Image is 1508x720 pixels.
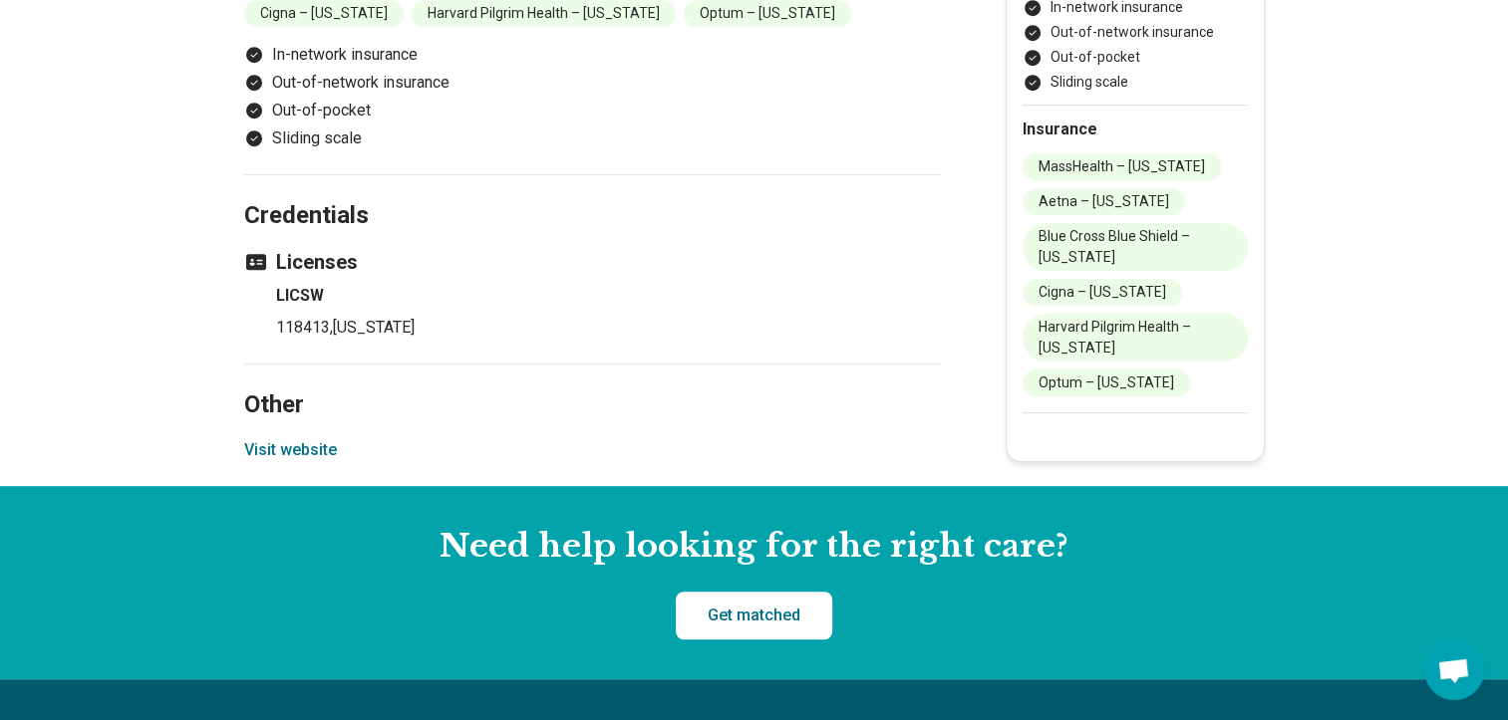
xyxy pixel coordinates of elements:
li: Sliding scale [1023,72,1248,93]
li: MassHealth – [US_STATE] [1023,153,1221,180]
p: 118413 [276,316,942,340]
li: Cigna – [US_STATE] [1023,279,1182,306]
li: In-network insurance [244,43,942,67]
li: Out-of-pocket [1023,47,1248,68]
h2: Need help looking for the right care? [16,526,1492,568]
h4: LICSW [276,284,942,308]
h2: Other [244,341,942,422]
li: Out-of-network insurance [244,71,942,95]
li: Out-of-pocket [244,99,942,122]
li: Out-of-network insurance [1023,22,1248,43]
li: Sliding scale [244,126,942,150]
h2: Insurance [1023,118,1248,141]
ul: Payment options [244,43,942,150]
div: Open chat [1424,640,1484,700]
h2: Credentials [244,151,942,233]
span: , [US_STATE] [330,318,415,337]
li: Blue Cross Blue Shield – [US_STATE] [1023,223,1248,271]
li: Aetna – [US_STATE] [1023,188,1185,215]
a: Get matched [676,592,832,639]
li: Harvard Pilgrim Health – [US_STATE] [1023,314,1248,361]
li: Optum – [US_STATE] [1023,369,1190,396]
button: Visit website [244,438,337,462]
h3: Licenses [244,248,942,276]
